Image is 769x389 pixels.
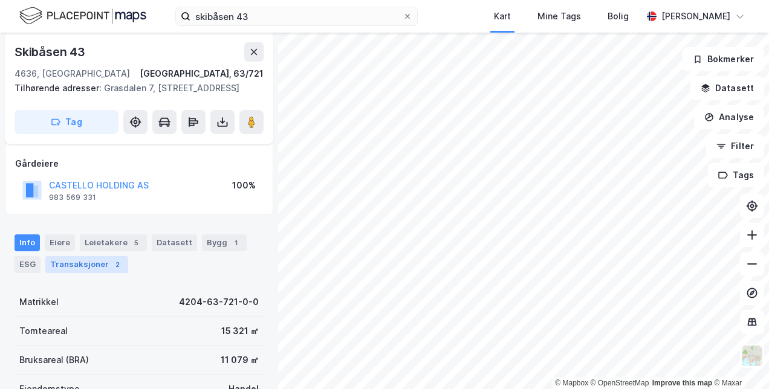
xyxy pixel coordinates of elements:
[19,5,146,27] img: logo.f888ab2527a4732fd821a326f86c7f29.svg
[537,9,581,24] div: Mine Tags
[15,83,104,93] span: Tilhørende adresser:
[608,9,629,24] div: Bolig
[652,379,712,387] a: Improve this map
[179,295,259,309] div: 4204-63-721-0-0
[221,324,259,338] div: 15 321 ㎡
[591,379,649,387] a: OpenStreetMap
[230,237,242,249] div: 1
[15,42,88,62] div: Skibåsen 43
[15,256,41,273] div: ESG
[130,237,142,249] div: 5
[221,353,259,367] div: 11 079 ㎡
[190,7,403,25] input: Søk på adresse, matrikkel, gårdeiere, leietakere eller personer
[202,234,247,251] div: Bygg
[45,256,128,273] div: Transaksjoner
[45,234,75,251] div: Eiere
[706,134,764,158] button: Filter
[80,234,147,251] div: Leietakere
[15,110,118,134] button: Tag
[661,9,730,24] div: [PERSON_NAME]
[709,331,769,389] iframe: Chat Widget
[555,379,588,387] a: Mapbox
[690,76,764,100] button: Datasett
[19,353,89,367] div: Bruksareal (BRA)
[494,9,511,24] div: Kart
[15,156,263,171] div: Gårdeiere
[140,66,264,81] div: [GEOGRAPHIC_DATA], 63/721
[683,47,764,71] button: Bokmerker
[19,295,59,309] div: Matrikkel
[708,163,764,187] button: Tags
[694,105,764,129] button: Analyse
[232,178,256,193] div: 100%
[15,66,130,81] div: 4636, [GEOGRAPHIC_DATA]
[15,234,40,251] div: Info
[111,259,123,271] div: 2
[152,234,197,251] div: Datasett
[15,81,254,95] div: Grasdalen 7, [STREET_ADDRESS]
[49,193,96,202] div: 983 569 331
[19,324,68,338] div: Tomteareal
